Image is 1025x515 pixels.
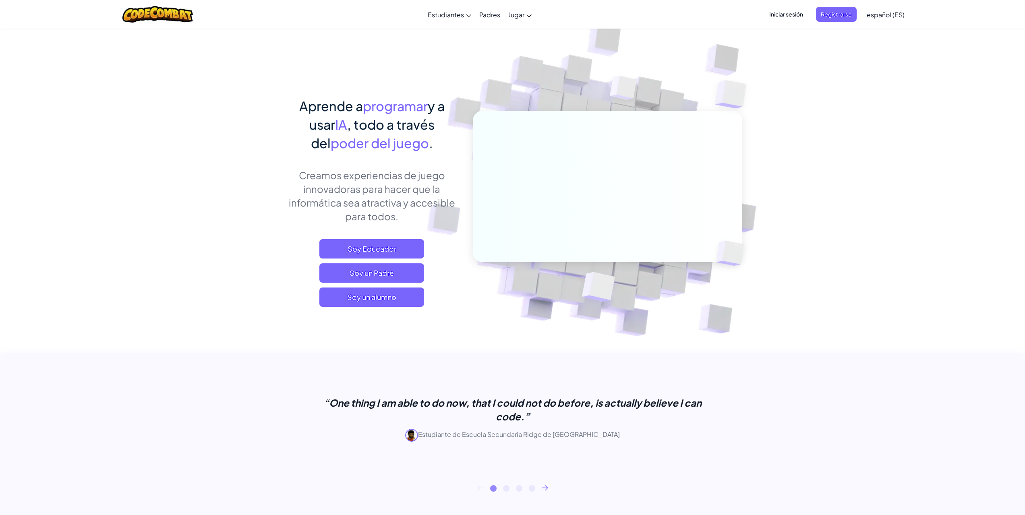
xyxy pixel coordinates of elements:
button: Iniciar sesión [764,7,808,22]
button: 3 [516,485,522,492]
span: poder del juego [331,135,429,151]
a: Jugar [504,4,536,25]
a: Padres [475,4,504,25]
a: Soy un Padre [319,263,424,283]
button: Soy un alumno [319,287,424,307]
img: Overlap cubes [702,224,763,283]
span: , todo a través del [311,116,435,151]
a: español (ES) [863,4,909,25]
span: Aprende a [299,98,363,114]
button: Registrarse [816,7,857,22]
p: “One thing I am able to do now, that I could not do before, is actually believe I can code.” [311,396,714,423]
span: Jugar [508,10,524,19]
img: Overlap cubes [562,255,634,322]
span: Estudiantes [428,10,464,19]
img: Overlap cubes [699,60,769,128]
span: programar [363,98,428,114]
a: Estudiantes [424,4,475,25]
span: español (ES) [867,10,905,19]
a: Soy Educador [319,239,424,259]
button: 2 [503,485,509,492]
span: . [429,135,433,151]
p: Creamos experiencias de juego innovadoras para hacer que la informática sea atractiva y accesible... [283,168,461,223]
p: Estudiante de Escuela Secundaria Ridge de [GEOGRAPHIC_DATA] [311,429,714,442]
img: CodeCombat logo [122,6,193,23]
img: avatar [405,429,418,442]
span: IA [335,116,347,132]
button: 4 [529,485,535,492]
button: 1 [490,485,497,492]
img: Overlap cubes [594,60,652,120]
